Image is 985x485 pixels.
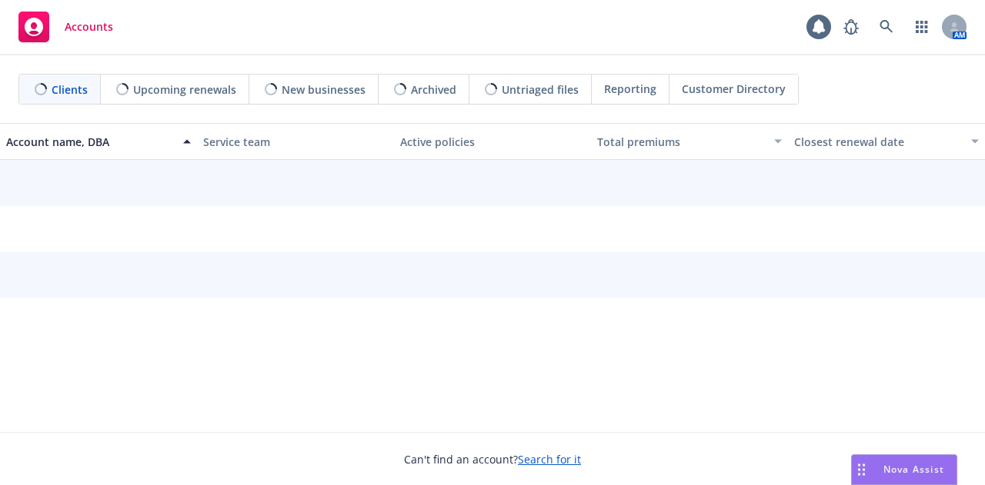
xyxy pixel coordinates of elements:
div: Service team [203,134,388,150]
span: Can't find an account? [404,451,581,467]
div: Total premiums [597,134,765,150]
div: Account name, DBA [6,134,174,150]
button: Active policies [394,123,591,160]
button: Service team [197,123,394,160]
span: Customer Directory [682,81,786,97]
a: Report a Bug [836,12,866,42]
div: Active policies [400,134,585,150]
a: Accounts [12,5,119,48]
span: Reporting [604,81,656,97]
span: Untriaged files [502,81,579,98]
a: Switch app [907,12,937,42]
span: Clients [52,81,88,98]
span: Upcoming renewals [133,81,236,98]
button: Total premiums [591,123,788,160]
span: Archived [411,81,456,98]
button: Nova Assist [851,454,957,485]
span: Accounts [65,21,113,33]
div: Drag to move [852,455,871,484]
button: Closest renewal date [788,123,985,160]
a: Search for it [518,452,581,467]
a: Search [871,12,902,42]
span: New businesses [282,81,366,98]
span: Nova Assist [883,463,944,476]
div: Closest renewal date [794,134,962,150]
